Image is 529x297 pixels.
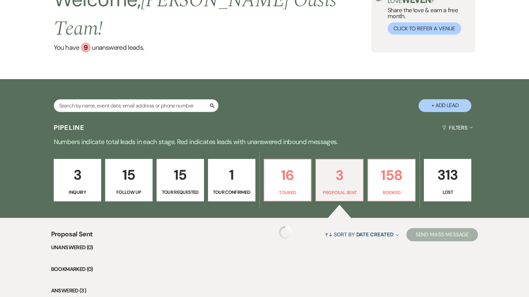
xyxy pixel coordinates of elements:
[419,99,471,112] button: + Add Lead
[51,243,478,252] li: Unanswered (0)
[372,164,411,186] p: 158
[428,189,467,196] p: Lost
[279,226,292,239] img: loading spinner
[58,189,97,196] p: Inquiry
[54,43,371,52] a: You have 9 unanswered leads.
[320,189,359,196] p: Proposal Sent
[372,189,411,196] p: Booked
[54,99,219,112] input: Search by name, event date, email address or phone number
[320,164,359,186] p: 3
[212,189,251,196] p: Tour Confirmed
[58,164,97,186] p: 3
[161,189,200,196] p: Tour Requested
[428,164,467,186] p: 313
[264,159,312,202] a: 16Toured
[81,43,91,52] div: 9
[439,119,475,136] button: Filters
[51,286,478,295] li: Answered (3)
[406,228,478,241] button: Send Mass Message
[322,226,401,243] button: Sort By Date Created
[325,231,333,238] span: ↑↓
[51,229,93,243] span: Proposal Sent
[54,123,85,132] h3: Pipeline
[268,189,307,196] p: Toured
[54,159,101,202] a: 3Inquiry
[208,159,255,202] a: 1Tour Confirmed
[367,159,416,202] a: 158Booked
[161,164,200,186] p: 15
[424,159,471,202] a: 313Lost
[109,164,148,186] p: 15
[109,189,148,196] p: Follow Up
[388,22,461,35] button: Click to Refer a Venue
[157,159,204,202] a: 15Tour Requested
[51,265,478,274] li: Bookmarked (0)
[268,164,307,186] p: 16
[356,231,394,238] span: Date Created
[315,159,364,202] a: 3Proposal Sent
[212,164,251,186] p: 1
[27,136,502,147] p: Numbers indicate total leads in each stage. Red indicates leads with unanswered inbound messages.
[105,159,153,202] a: 15Follow Up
